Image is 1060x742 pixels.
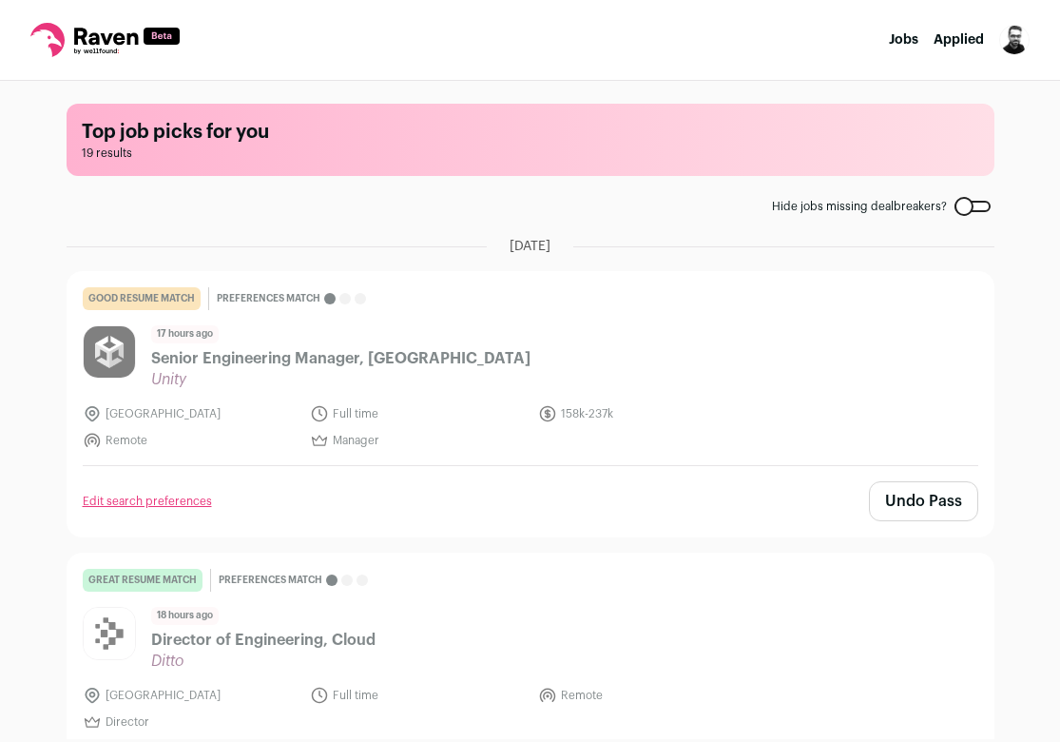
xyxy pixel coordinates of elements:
li: Manager [310,431,527,450]
img: fb02bf126c14052132a8d0e97567fa10189a7c3babfda48d58d7be9db6dec018.jpg [84,605,135,662]
li: Full time [310,404,527,423]
span: [DATE] [510,237,550,256]
span: Ditto [151,652,376,671]
li: 158k-237k [538,404,755,423]
div: good resume match [83,287,201,310]
span: 18 hours ago [151,607,219,625]
button: Undo Pass [869,481,978,521]
span: 19 results [82,146,979,161]
li: Remote [83,431,299,450]
button: Open dropdown [999,25,1030,55]
a: Edit search preferences [83,494,212,509]
li: [GEOGRAPHIC_DATA] [83,686,299,705]
span: 17 hours ago [151,325,219,343]
span: Preferences match [219,571,322,590]
a: Jobs [889,33,918,47]
img: 134eed4f3aaaab16c1edabe9cd3f32ab5507e988c109fffd8007d7890534e21a.jpg [84,326,135,378]
a: good resume match Preferences match 17 hours ago Senior Engineering Manager, [GEOGRAPHIC_DATA] Un... [67,272,993,465]
a: Applied [934,33,984,47]
li: Remote [538,686,755,705]
div: great resume match [83,569,202,592]
li: Director [83,713,299,732]
span: Director of Engineering, Cloud [151,629,376,652]
span: Hide jobs missing dealbreakers? [772,199,947,214]
span: Senior Engineering Manager, [GEOGRAPHIC_DATA] [151,347,530,370]
span: Unity [151,370,530,389]
span: Preferences match [217,289,320,308]
img: 539423-medium_jpg [999,25,1030,55]
li: [GEOGRAPHIC_DATA] [83,404,299,423]
li: Full time [310,686,527,705]
h1: Top job picks for you [82,119,979,146]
